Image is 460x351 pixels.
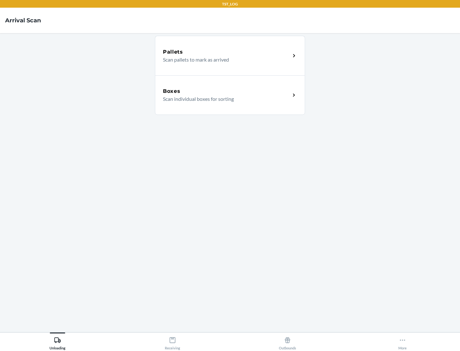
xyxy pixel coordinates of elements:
button: More [345,332,460,350]
div: Outbounds [279,334,296,350]
h4: Arrival Scan [5,16,41,25]
p: Scan pallets to mark as arrived [163,56,285,63]
a: BoxesScan individual boxes for sorting [155,75,305,115]
p: TST_LOG [222,1,238,7]
div: Receiving [165,334,180,350]
a: PalletsScan pallets to mark as arrived [155,36,305,75]
button: Outbounds [230,332,345,350]
button: Receiving [115,332,230,350]
h5: Boxes [163,87,180,95]
p: Scan individual boxes for sorting [163,95,285,103]
div: Unloading [50,334,65,350]
div: More [398,334,407,350]
h5: Pallets [163,48,183,56]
